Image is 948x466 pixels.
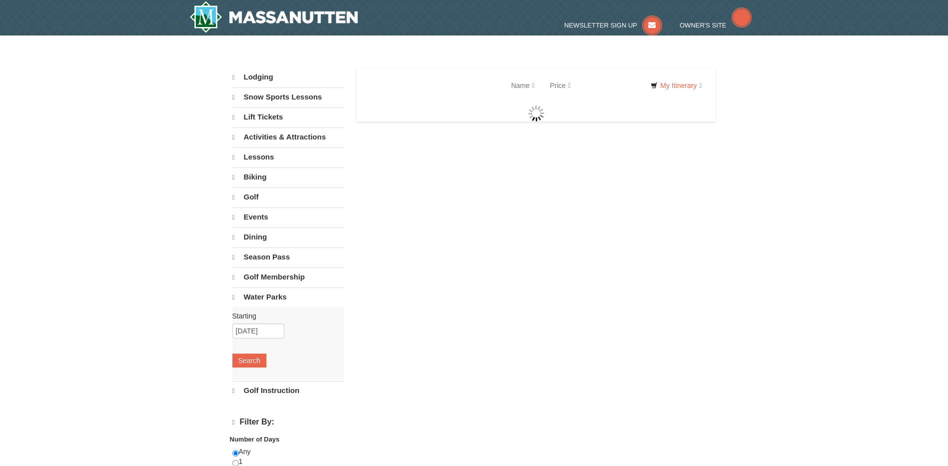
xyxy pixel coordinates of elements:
button: Search [232,353,266,367]
a: Water Parks [232,287,344,306]
h4: Filter By: [232,417,344,427]
a: Snow Sports Lessons [232,87,344,106]
a: My Itinerary [644,78,708,93]
a: Massanutten Resort [189,1,358,33]
span: Owner's Site [680,21,727,29]
a: Lessons [232,147,344,166]
a: Owner's Site [680,21,752,29]
a: Season Pass [232,247,344,266]
img: Massanutten Resort Logo [189,1,358,33]
img: wait gif [528,105,544,121]
a: Activities & Attractions [232,127,344,146]
a: Events [232,207,344,226]
strong: Number of Days [230,435,280,443]
a: Lift Tickets [232,107,344,126]
span: Newsletter Sign Up [564,21,637,29]
a: Golf Instruction [232,381,344,400]
a: Name [504,75,542,95]
label: Starting [232,311,336,321]
a: Golf Membership [232,267,344,286]
a: Biking [232,167,344,186]
a: Newsletter Sign Up [564,21,662,29]
a: Dining [232,227,344,246]
a: Golf [232,187,344,206]
a: Price [542,75,578,95]
a: Lodging [232,68,344,86]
